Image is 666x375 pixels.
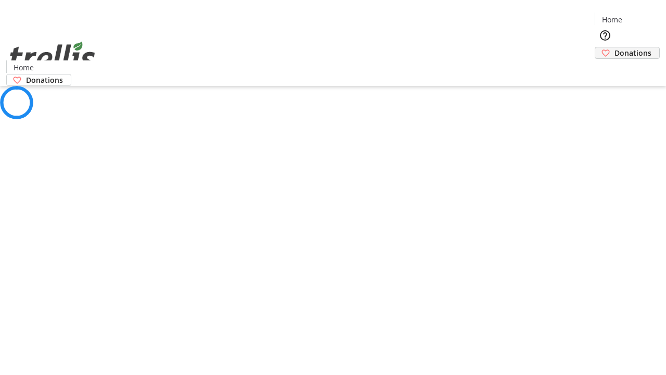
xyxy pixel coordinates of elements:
[602,14,622,25] span: Home
[26,74,63,85] span: Donations
[595,14,629,25] a: Home
[595,59,616,80] button: Cart
[595,47,660,59] a: Donations
[595,25,616,46] button: Help
[7,62,40,73] a: Home
[6,74,71,86] a: Donations
[614,47,651,58] span: Donations
[14,62,34,73] span: Home
[6,30,99,82] img: Orient E2E Organization VdKtsHugBu's Logo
